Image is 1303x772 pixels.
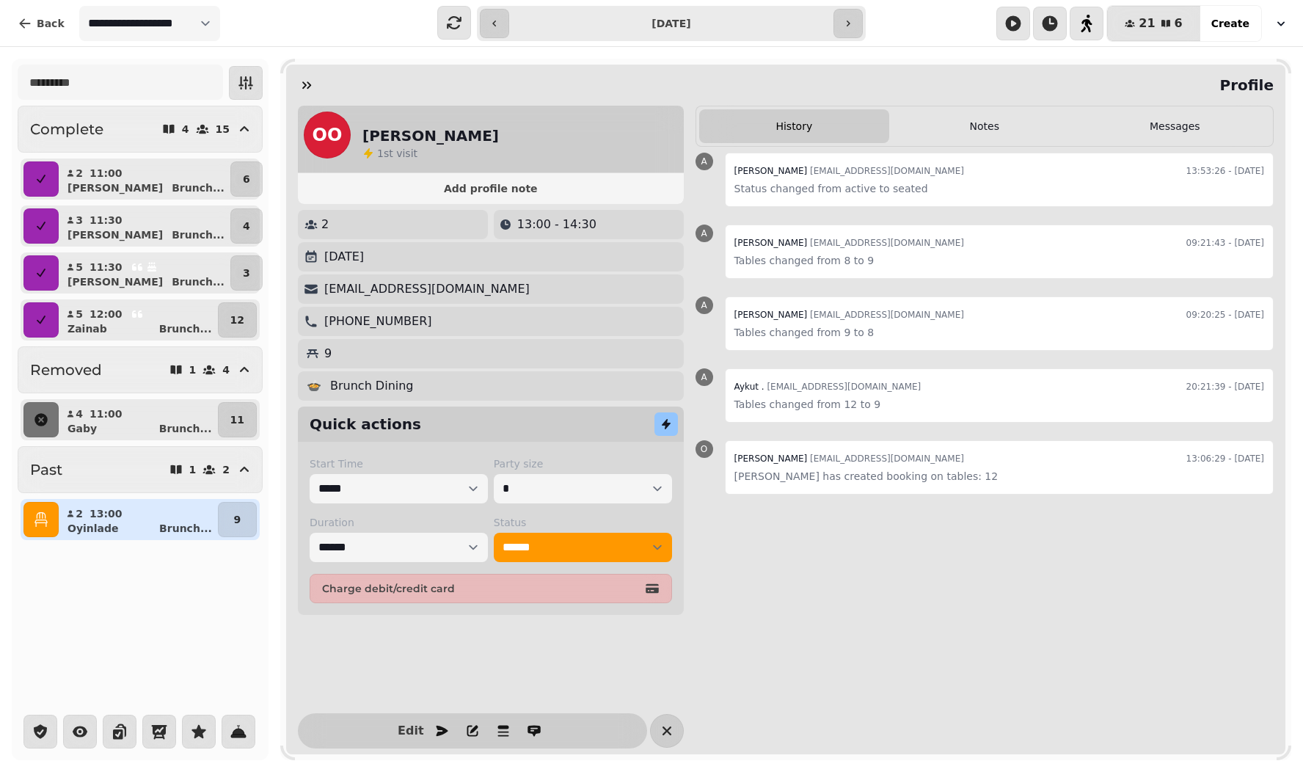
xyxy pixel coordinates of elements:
[322,583,642,594] span: Charge debit/credit card
[330,377,414,395] p: Brunch Dining
[310,414,421,434] h2: Quick actions
[159,421,212,436] p: Brunch ...
[172,227,225,242] p: Brunch ...
[75,166,84,181] p: 2
[243,219,250,233] p: 4
[396,716,426,746] button: Edit
[67,227,163,242] p: [PERSON_NAME]
[734,180,1264,197] p: Status changed from active to seated
[218,302,257,338] button: 12
[377,146,417,161] p: visit
[734,396,1264,413] p: Tables changed from 12 to 9
[189,465,197,475] p: 1
[62,161,227,197] button: 211:00[PERSON_NAME]Brunch...
[1107,6,1200,41] button: 216
[62,502,215,537] button: 213:00OyinladeBrunch...
[67,181,163,195] p: [PERSON_NAME]
[18,106,263,153] button: Complete415
[62,255,227,291] button: 511:30[PERSON_NAME]Brunch...
[67,274,163,289] p: [PERSON_NAME]
[6,6,76,41] button: Back
[1186,450,1264,467] time: 13:06:29 - [DATE]
[218,402,257,437] button: 11
[701,373,707,382] span: A
[230,255,263,291] button: 3
[62,208,227,244] button: 311:30[PERSON_NAME]Brunch...
[159,321,212,336] p: Brunch ...
[1186,234,1264,252] time: 09:21:43 - [DATE]
[1080,109,1270,143] button: Messages
[18,346,263,393] button: Removed14
[222,365,230,375] p: 4
[699,109,889,143] button: History
[734,238,808,248] span: [PERSON_NAME]
[402,725,420,737] span: Edit
[734,252,1264,269] p: Tables changed from 8 to 9
[90,307,123,321] p: 12:00
[230,313,244,327] p: 12
[377,148,384,159] span: 1
[889,109,1079,143] button: Notes
[90,166,123,181] p: 11:00
[701,229,707,238] span: A
[1186,378,1264,396] time: 20:21:39 - [DATE]
[172,181,225,195] p: Brunch ...
[18,446,263,493] button: Past12
[734,467,1264,485] p: [PERSON_NAME] has created booking on tables: 12
[494,456,672,471] label: Party size
[75,307,84,321] p: 5
[1211,18,1249,29] span: Create
[701,301,707,310] span: A
[234,512,241,527] p: 9
[218,502,257,537] button: 9
[67,421,97,436] p: Gaby
[230,208,263,244] button: 4
[734,324,1264,341] p: Tables changed from 9 to 8
[189,365,197,375] p: 1
[159,521,212,536] p: Brunch ...
[1200,6,1261,41] button: Create
[243,266,250,280] p: 3
[230,161,263,197] button: 6
[30,360,102,380] h2: Removed
[734,310,808,320] span: [PERSON_NAME]
[90,213,123,227] p: 11:30
[37,18,65,29] span: Back
[734,162,964,180] div: [EMAIL_ADDRESS][DOMAIN_NAME]
[734,378,921,396] div: [EMAIL_ADDRESS][DOMAIN_NAME]
[734,234,964,252] div: [EMAIL_ADDRESS][DOMAIN_NAME]
[67,321,107,336] p: Zainab
[216,124,230,134] p: 15
[324,313,432,330] p: [PHONE_NUMBER]
[313,126,343,144] span: OO
[62,402,215,437] button: 411:00GabyBrunch...
[222,465,230,475] p: 2
[384,148,396,159] span: st
[30,459,62,480] h2: Past
[734,382,764,392] span: Aykut .
[75,213,84,227] p: 3
[304,179,678,198] button: Add profile note
[310,515,488,530] label: Duration
[324,248,364,266] p: [DATE]
[62,302,215,338] button: 512:00ZainabBrunch...
[324,345,332,363] p: 9
[90,506,123,521] p: 13:00
[1139,18,1155,29] span: 21
[182,124,189,134] p: 4
[701,445,707,454] span: O
[172,274,225,289] p: Brunch ...
[494,515,672,530] label: Status
[230,412,244,427] p: 11
[315,183,666,194] span: Add profile note
[75,506,84,521] p: 2
[324,280,530,298] p: [EMAIL_ADDRESS][DOMAIN_NAME]
[517,216,596,233] p: 13:00 - 14:30
[90,407,123,421] p: 11:00
[67,521,119,536] p: Oyinlade
[75,260,84,274] p: 5
[30,119,103,139] h2: Complete
[1175,18,1183,29] span: 6
[310,456,488,471] label: Start Time
[734,450,964,467] div: [EMAIL_ADDRESS][DOMAIN_NAME]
